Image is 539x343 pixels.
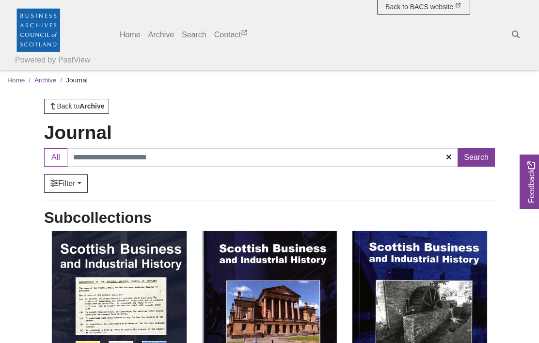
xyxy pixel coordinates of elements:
[520,155,539,209] a: Would you like to provide feedback?
[15,54,90,66] a: Powered by PastView
[44,209,152,227] h2: Subcollections
[44,174,88,193] a: Filter
[458,148,495,167] button: Search
[116,25,144,45] a: Home
[385,3,453,11] span: Back to BACS website
[144,25,178,45] a: Archive
[44,122,495,144] h1: Journal
[79,102,104,110] strong: Archive
[210,25,253,45] a: Contact
[7,77,25,84] a: Home
[526,161,538,203] span: Feedback
[44,99,109,114] a: Back toArchive
[34,77,56,84] a: Archive
[44,148,67,167] button: All
[67,148,459,167] input: Search this collection...
[178,25,210,45] a: Search
[15,4,62,55] a: Business Archives Council of Scotland logo
[15,6,62,53] img: Business Archives Council of Scotland
[66,77,88,84] span: Journal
